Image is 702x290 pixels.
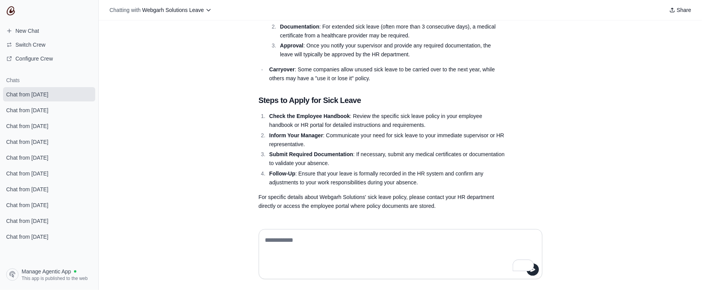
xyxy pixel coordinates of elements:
[267,169,505,187] li: : Ensure that your leave is formally recorded in the HR system and confirm any adjustments to you...
[280,42,303,49] strong: Approval
[6,233,48,241] span: Chat from [DATE]
[278,41,505,59] li: : Once you notify your supervisor and provide any required documentation, the leave will typicall...
[6,122,48,130] span: Chat from [DATE]
[3,229,95,244] a: Chat from [DATE]
[6,154,48,162] span: Chat from [DATE]
[269,113,350,119] strong: Check the Employee Handbook
[267,112,505,130] li: : Review the specific sick leave policy in your employee handbook or HR portal for detailed instr...
[106,5,215,15] button: Chatting with Webgarh Solutions Leave
[3,265,95,284] a: Manage Agentic App This app is published to the web
[280,24,319,30] strong: Documentation
[3,103,95,117] a: Chat from [DATE]
[269,170,295,177] strong: Follow-Up
[6,6,15,15] img: CrewAI Logo
[15,27,39,35] span: New Chat
[3,198,95,212] a: Chat from [DATE]
[109,6,141,14] span: Chatting with
[677,6,691,14] span: Share
[22,268,71,275] span: Manage Agentic App
[3,166,95,180] a: Chat from [DATE]
[3,182,95,196] a: Chat from [DATE]
[3,25,95,37] a: New Chat
[269,65,505,83] p: : Some companies allow unused sick leave to be carried over to the next year, while others may ha...
[259,95,505,106] h2: Steps to Apply for Sick Leave
[278,22,505,40] li: : For extended sick leave (often more than 3 consecutive days), a medical certificate from a heal...
[269,151,353,157] strong: Submit Required Documentation
[3,150,95,165] a: Chat from [DATE]
[264,234,537,274] textarea: To enrich screen reader interactions, please activate Accessibility in Grammarly extension settings
[3,87,95,101] a: Chat from [DATE]
[142,7,204,13] span: Webgarh Solutions Leave
[15,41,45,49] span: Switch Crew
[666,5,694,15] button: Share
[3,214,95,228] a: Chat from [DATE]
[267,131,505,149] li: : Communicate your need for sick leave to your immediate supervisor or HR representative.
[269,132,323,138] strong: Inform Your Manager
[15,55,53,62] span: Configure Crew
[6,185,48,193] span: Chat from [DATE]
[269,66,295,72] strong: Carryover
[3,135,95,149] a: Chat from [DATE]
[6,106,48,114] span: Chat from [DATE]
[3,39,95,51] button: Switch Crew
[6,138,48,146] span: Chat from [DATE]
[6,201,48,209] span: Chat from [DATE]
[267,150,505,168] li: : If necessary, submit any medical certificates or documentation to validate your absence.
[6,170,48,177] span: Chat from [DATE]
[3,119,95,133] a: Chat from [DATE]
[6,91,48,98] span: Chat from [DATE]
[6,217,48,225] span: Chat from [DATE]
[3,52,95,65] a: Configure Crew
[259,193,505,211] p: For specific details about Webgarh Solutions' sick leave policy, please contact your HR departmen...
[22,275,88,282] span: This app is published to the web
